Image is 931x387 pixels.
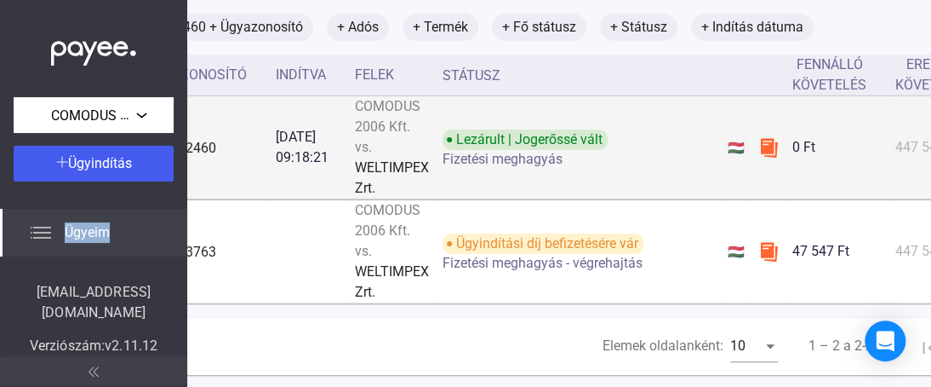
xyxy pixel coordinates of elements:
[105,338,157,354] font: v2.11.12
[730,338,745,354] font: 10
[443,255,643,271] font: Fizetési meghagyás - végrehajtás
[56,156,68,168] img: plus-white.svg
[276,129,328,165] font: [DATE] 09:18:21
[146,66,247,83] font: Ügyazonosító
[31,222,51,243] img: list.svg
[443,67,500,84] font: Státusz
[758,241,779,262] img: szamlazzhu-mini
[355,202,420,259] font: COMODUS 2006 Kft. vs.
[610,19,667,35] font: + Státusz
[14,97,174,133] button: COMODUS 2006 Kft.
[276,66,326,83] font: Indítva
[14,146,174,182] button: Ügyindítás
[730,336,778,356] mat-select: Elemek oldalanként:
[865,321,905,361] div: Intercom Messenger megnyitása
[37,284,151,321] font: [EMAIL_ADDRESS][DOMAIN_NAME]
[808,338,884,354] font: 1 – 2 a 2-ből
[758,137,779,158] img: szamlazzhu-mini
[456,131,603,147] font: Lezárult | Jogerőssé vált
[337,19,379,35] font: + Adós
[276,65,341,85] div: Indítva
[146,65,262,85] div: Ügyazonosító
[603,338,723,354] font: Elemek oldalanként:
[456,235,638,251] font: Ügyindítási díj befizetésére vár
[792,139,815,155] font: 0 Ft
[792,243,849,259] font: 47 547 Ft
[355,65,429,85] div: Felek
[209,19,303,35] font: + Ügyazonosító
[413,19,468,35] font: + Termék
[355,98,420,155] font: COMODUS 2006 Kft. vs.
[792,55,882,95] div: Fennálló követelés
[792,56,866,93] font: Fennálló követelés
[701,19,803,35] font: + Indítás dátuma
[68,155,132,171] font: Ügyindítás
[51,32,136,66] img: white-payee-white-dot.svg
[728,244,745,260] font: 🇭🇺
[355,159,429,196] font: WELTIMPEX Zrt.
[728,140,745,156] font: 🇭🇺
[30,338,105,354] font: Verziószám:
[355,263,429,300] font: WELTIMPEX Zrt.
[355,66,394,83] font: Felek
[89,367,99,377] img: arrow-double-left-grey.svg
[65,224,110,240] font: Ügyeim
[51,107,175,124] font: COMODUS 2006 Kft.
[502,19,576,35] font: + Fő státusz
[443,151,563,167] font: Fizetési meghagyás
